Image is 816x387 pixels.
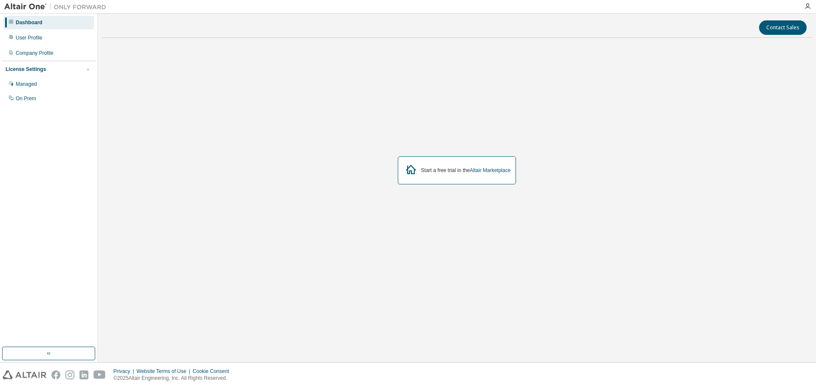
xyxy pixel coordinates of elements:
img: facebook.svg [51,370,60,379]
img: youtube.svg [93,370,106,379]
img: instagram.svg [65,370,74,379]
img: Altair One [4,3,110,11]
img: linkedin.svg [79,370,88,379]
div: On Prem [16,95,36,102]
div: Cookie Consent [193,368,234,375]
div: Website Terms of Use [136,368,193,375]
div: User Profile [16,34,42,41]
div: License Settings [6,66,46,73]
div: Dashboard [16,19,42,26]
div: Start a free trial in the [421,167,511,174]
p: © 2025 Altair Engineering, Inc. All Rights Reserved. [113,375,234,382]
div: Managed [16,81,37,88]
div: Company Profile [16,50,54,56]
img: altair_logo.svg [3,370,46,379]
a: Altair Marketplace [470,167,510,173]
div: Privacy [113,368,136,375]
button: Contact Sales [759,20,807,35]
